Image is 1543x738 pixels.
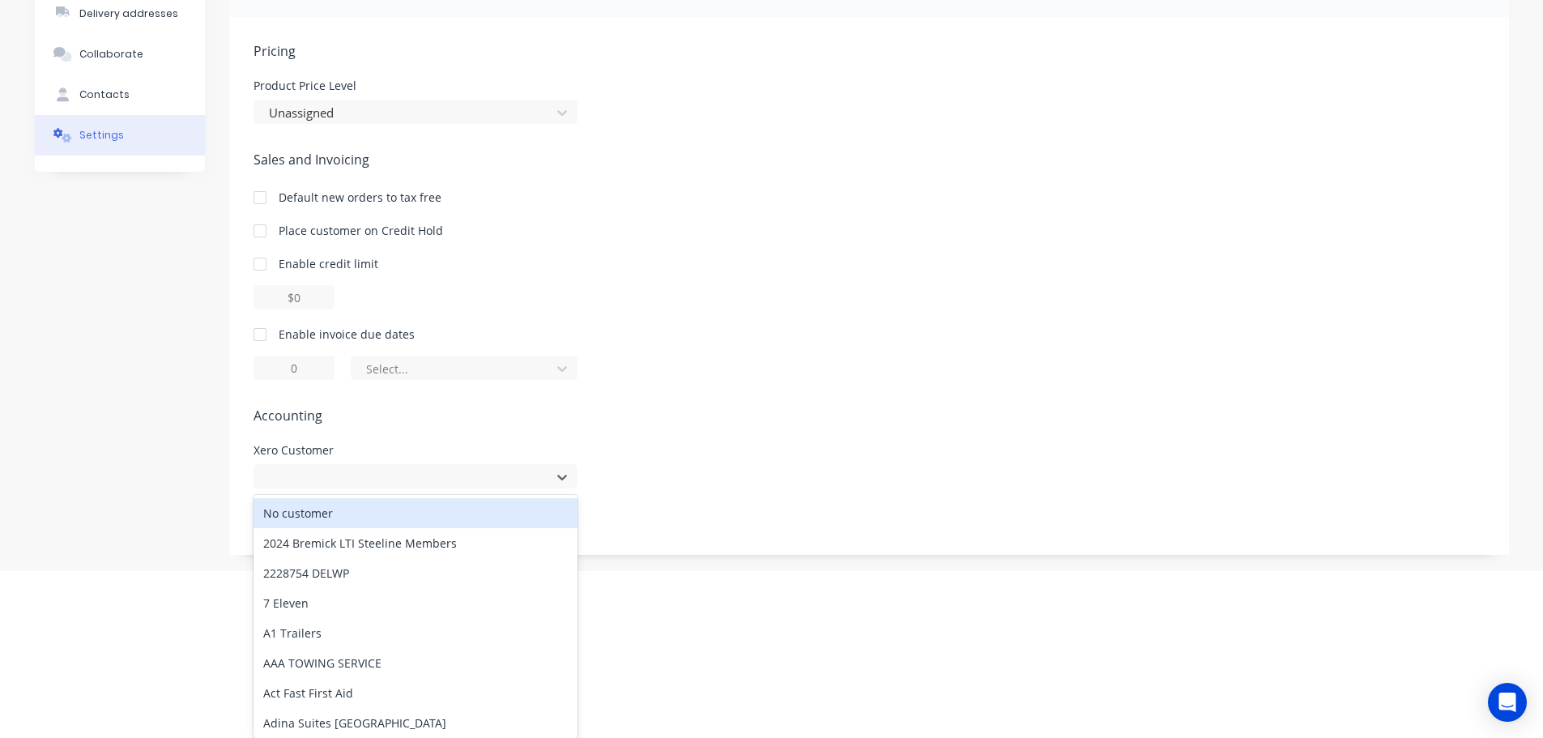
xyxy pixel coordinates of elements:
[254,678,578,708] div: Act Fast First Aid
[254,588,578,618] div: 7 Eleven
[79,6,178,21] div: Delivery addresses
[35,115,205,156] button: Settings
[254,648,578,678] div: AAA TOWING SERVICE
[35,75,205,115] button: Contacts
[279,189,441,206] div: Default new orders to tax free
[254,528,578,558] div: 2024 Bremick LTI Steeline Members
[79,128,124,143] div: Settings
[79,87,130,102] div: Contacts
[254,498,578,528] div: No customer
[254,618,578,648] div: A1 Trailers
[79,47,143,62] div: Collaborate
[254,80,578,92] div: Product Price Level
[254,406,1485,425] span: Accounting
[366,360,541,378] div: Select...
[254,356,335,380] input: 0
[254,558,578,588] div: 2228754 DELWP
[279,326,415,343] div: Enable invoice due dates
[254,150,1485,169] span: Sales and Invoicing
[279,255,378,272] div: Enable credit limit
[254,285,335,309] input: $0
[254,708,578,738] div: Adina Suites [GEOGRAPHIC_DATA]
[254,445,578,456] div: Xero Customer
[1488,683,1527,722] div: Open Intercom Messenger
[254,41,1485,61] span: Pricing
[35,34,205,75] button: Collaborate
[279,222,443,239] div: Place customer on Credit Hold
